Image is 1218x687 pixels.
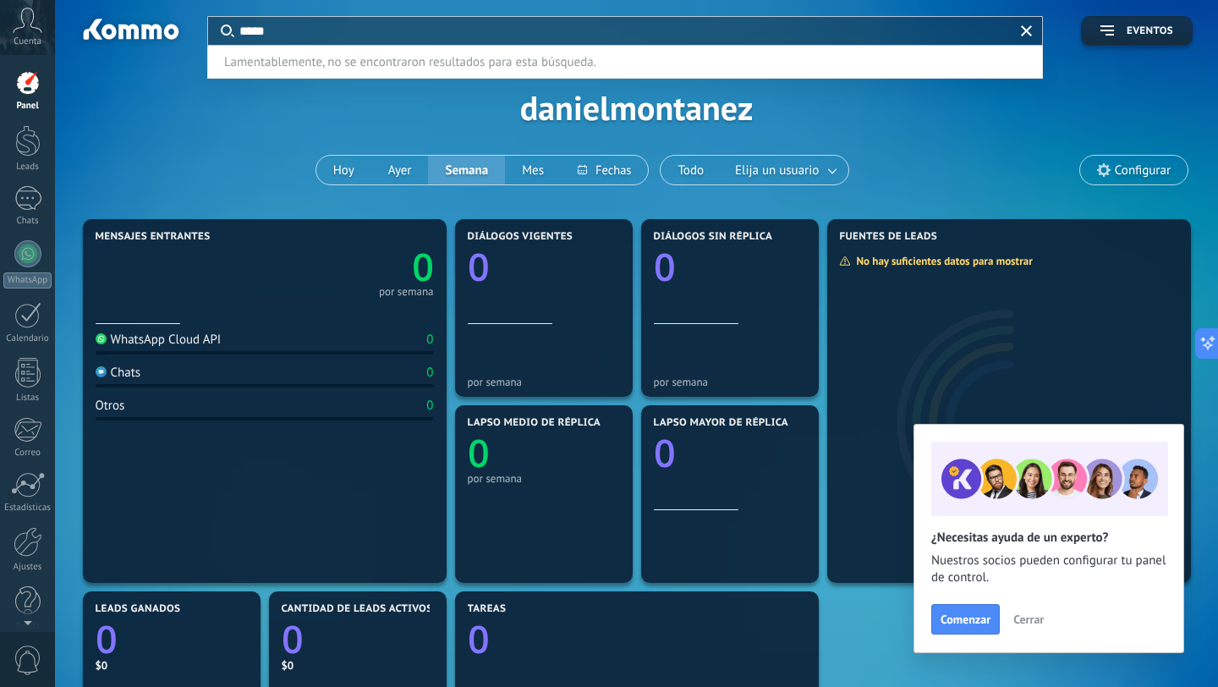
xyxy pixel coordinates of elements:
div: Leads [3,162,52,173]
div: Lamentablemente, no se encontraron resultados para esta búsqueda. [223,46,968,78]
div: Chats [3,216,52,227]
div: Calendario [3,333,52,344]
h2: ¿Necesitas ayuda de un experto? [931,530,1166,546]
span: Eventos [1127,25,1173,37]
button: Cerrar [1006,607,1051,632]
div: Ajustes [3,562,52,573]
span: Cerrar [1013,613,1044,625]
div: Panel [3,101,52,112]
span: Cuenta [14,36,41,47]
div: Listas [3,393,52,404]
button: Comenzar [931,604,1000,635]
div: Estadísticas [3,503,52,514]
span: Comenzar [941,613,990,625]
button: Eventos [1081,16,1193,46]
div: Correo [3,448,52,459]
div: WhatsApp [3,272,52,289]
span: Nuestros socios pueden configurar tu panel de control. [931,552,1166,586]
